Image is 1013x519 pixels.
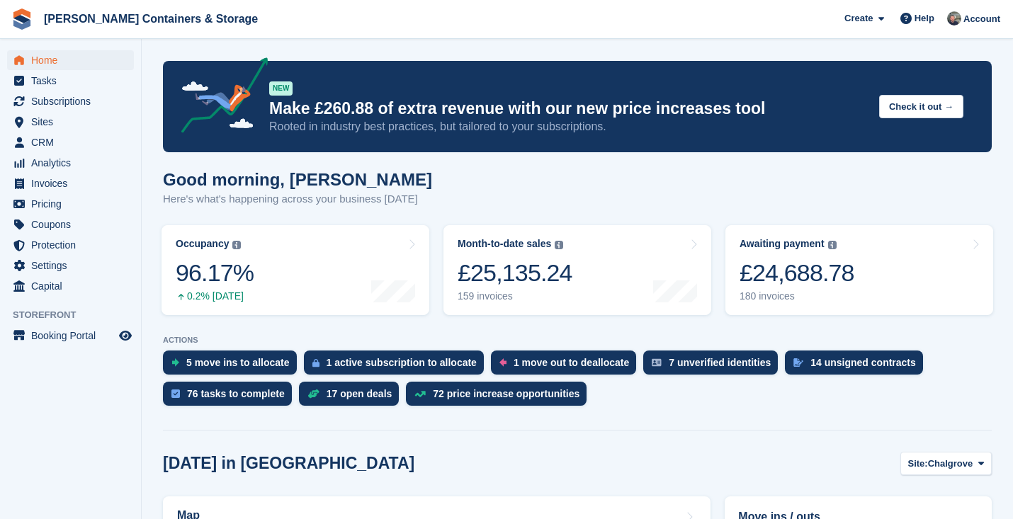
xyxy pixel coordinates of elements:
a: Preview store [117,327,134,344]
span: Settings [31,256,116,275]
div: 180 invoices [740,290,854,302]
span: Invoices [31,173,116,193]
a: menu [7,50,134,70]
a: menu [7,91,134,111]
a: 17 open deals [299,382,407,413]
span: Pricing [31,194,116,214]
img: active_subscription_to_allocate_icon-d502201f5373d7db506a760aba3b589e785aa758c864c3986d89f69b8ff3... [312,358,319,367]
img: task-75834270c22a3079a89374b754ae025e5fb1db73e45f91037f5363f120a921f8.svg [171,389,180,398]
div: Month-to-date sales [458,238,551,250]
img: stora-icon-8386f47178a22dfd0bd8f6a31ec36ba5ce8667c1dd55bd0f319d3a0aa187defe.svg [11,8,33,30]
div: 159 invoices [458,290,572,302]
span: Account [963,12,1000,26]
span: Protection [31,235,116,255]
a: 1 move out to deallocate [491,350,643,382]
span: Site: [908,457,928,471]
a: Month-to-date sales £25,135.24 159 invoices [443,225,711,315]
p: Here's what's happening across your business [DATE] [163,191,432,207]
span: Create [844,11,873,25]
span: Chalgrove [928,457,973,471]
img: icon-info-grey-7440780725fd019a000dd9b08b2336e03edf1995a4989e88bcd33f0948082b44.svg [828,241,837,249]
a: menu [7,71,134,91]
div: NEW [269,81,293,96]
span: Analytics [31,153,116,173]
img: Adam Greenhalgh [947,11,961,25]
p: Rooted in industry best practices, but tailored to your subscriptions. [269,119,868,135]
a: menu [7,215,134,234]
span: Tasks [31,71,116,91]
div: 76 tasks to complete [187,388,285,399]
a: menu [7,153,134,173]
a: 72 price increase opportunities [406,382,594,413]
div: 5 move ins to allocate [186,357,290,368]
img: move_ins_to_allocate_icon-fdf77a2bb77ea45bf5b3d319d69a93e2d87916cf1d5bf7949dd705db3b84f3ca.svg [171,358,179,367]
h2: [DATE] in [GEOGRAPHIC_DATA] [163,454,414,473]
a: Awaiting payment £24,688.78 180 invoices [725,225,993,315]
a: menu [7,256,134,275]
a: menu [7,194,134,214]
a: 76 tasks to complete [163,382,299,413]
a: menu [7,112,134,132]
span: Home [31,50,116,70]
div: Occupancy [176,238,229,250]
img: deal-1b604bf984904fb50ccaf53a9ad4b4a5d6e5aea283cecdc64d6e3604feb123c2.svg [307,389,319,399]
div: Awaiting payment [740,238,825,250]
img: price-adjustments-announcement-icon-8257ccfd72463d97f412b2fc003d46551f7dbcb40ab6d574587a9cd5c0d94... [169,57,268,138]
a: Occupancy 96.17% 0.2% [DATE] [162,225,429,315]
img: contract_signature_icon-13c848040528278c33f63329250d36e43548de30e8caae1d1a13099fd9432cc5.svg [793,358,803,367]
img: icon-info-grey-7440780725fd019a000dd9b08b2336e03edf1995a4989e88bcd33f0948082b44.svg [555,241,563,249]
button: Check it out → [879,95,963,118]
span: Capital [31,276,116,296]
span: Help [915,11,934,25]
a: menu [7,173,134,193]
a: 5 move ins to allocate [163,350,304,382]
span: Sites [31,112,116,132]
span: Subscriptions [31,91,116,111]
a: menu [7,326,134,346]
img: move_outs_to_deallocate_icon-f764333ba52eb49d3ac5e1228854f67142a1ed5810a6f6cc68b1a99e826820c5.svg [499,358,506,367]
div: 0.2% [DATE] [176,290,254,302]
span: Storefront [13,308,141,322]
p: Make £260.88 of extra revenue with our new price increases tool [269,98,868,119]
a: menu [7,276,134,296]
a: [PERSON_NAME] Containers & Storage [38,7,264,30]
p: ACTIONS [163,336,992,345]
button: Site: Chalgrove [900,452,992,475]
div: 1 active subscription to allocate [327,357,477,368]
div: 17 open deals [327,388,392,399]
a: menu [7,132,134,152]
div: 1 move out to deallocate [514,357,629,368]
img: icon-info-grey-7440780725fd019a000dd9b08b2336e03edf1995a4989e88bcd33f0948082b44.svg [232,241,241,249]
img: verify_identity-adf6edd0f0f0b5bbfe63781bf79b02c33cf7c696d77639b501bdc392416b5a36.svg [652,358,662,367]
span: CRM [31,132,116,152]
a: 7 unverified identities [643,350,785,382]
div: £24,688.78 [740,258,854,287]
h1: Good morning, [PERSON_NAME] [163,170,432,189]
a: menu [7,235,134,255]
img: price_increase_opportunities-93ffe204e8149a01c8c9dc8f82e8f89637d9d84a8eef4429ea346261dce0b2c0.svg [414,391,426,397]
div: £25,135.24 [458,258,572,287]
a: 1 active subscription to allocate [304,350,491,382]
div: 72 price increase opportunities [433,388,579,399]
span: Booking Portal [31,326,116,346]
div: 14 unsigned contracts [810,357,916,368]
div: 7 unverified identities [669,357,771,368]
div: 96.17% [176,258,254,287]
span: Coupons [31,215,116,234]
a: 14 unsigned contracts [785,350,930,382]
